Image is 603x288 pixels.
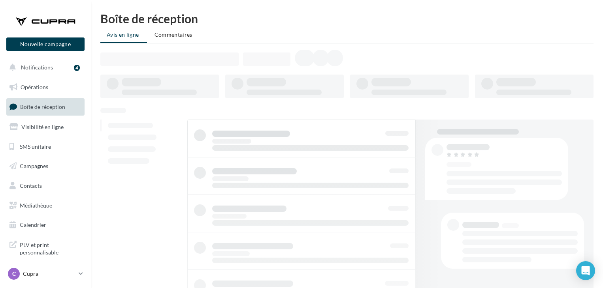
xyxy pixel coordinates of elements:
span: Calendrier [20,221,46,228]
a: Calendrier [5,217,86,233]
a: Contacts [5,178,86,194]
span: Médiathèque [20,202,52,209]
span: Boîte de réception [20,103,65,110]
div: Boîte de réception [100,13,594,24]
a: Médiathèque [5,197,86,214]
div: 4 [74,65,80,71]
span: Visibilité en ligne [21,123,64,130]
a: C Cupra [6,266,85,281]
p: Cupra [23,270,75,278]
a: SMS unitaire [5,138,86,155]
span: Notifications [21,64,53,71]
button: Nouvelle campagne [6,37,85,51]
a: Visibilité en ligne [5,119,86,135]
span: SMS unitaire [20,143,51,150]
span: Campagnes [20,163,48,169]
a: PLV et print personnalisable [5,236,86,260]
span: Campagnes DataOnDemand [20,266,81,283]
a: Boîte de réception [5,98,86,115]
div: Open Intercom Messenger [576,261,595,280]
span: C [12,270,16,278]
a: Campagnes [5,158,86,174]
span: Contacts [20,182,42,189]
span: Opérations [21,84,48,90]
a: Opérations [5,79,86,95]
span: PLV et print personnalisable [20,239,81,256]
button: Notifications 4 [5,59,83,76]
a: Campagnes DataOnDemand [5,263,86,286]
span: Commentaires [155,31,192,38]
